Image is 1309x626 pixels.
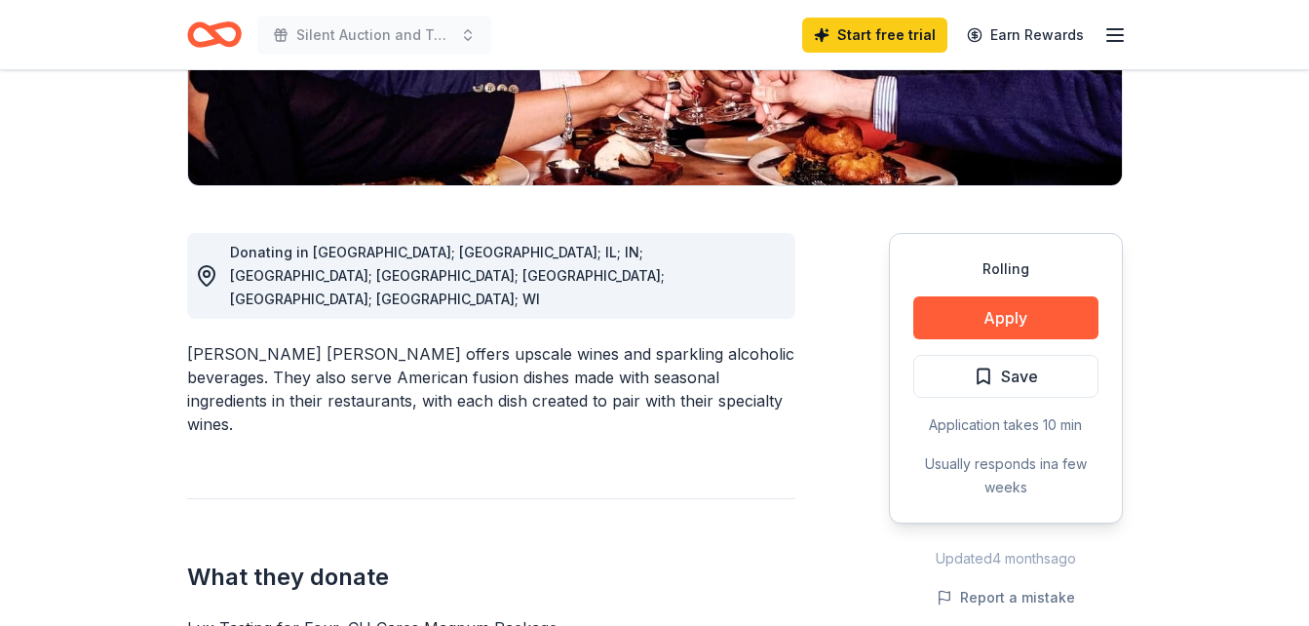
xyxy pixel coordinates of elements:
button: Save [913,355,1098,398]
a: Earn Rewards [955,18,1096,53]
a: Start free trial [802,18,947,53]
h2: What they donate [187,562,795,593]
div: [PERSON_NAME] [PERSON_NAME] offers upscale wines and sparkling alcoholic beverages. They also ser... [187,342,795,436]
button: Apply [913,296,1098,339]
button: Silent Auction and Talent Showcase [257,16,491,55]
span: Donating in [GEOGRAPHIC_DATA]; [GEOGRAPHIC_DATA]; IL; IN; [GEOGRAPHIC_DATA]; [GEOGRAPHIC_DATA]; [... [230,244,665,307]
div: Application takes 10 min [913,413,1098,437]
div: Usually responds in a few weeks [913,452,1098,499]
a: Home [187,12,242,58]
div: Rolling [913,257,1098,281]
div: Updated 4 months ago [889,547,1123,570]
span: Save [1001,364,1038,389]
button: Report a mistake [937,586,1075,609]
span: Silent Auction and Talent Showcase [296,23,452,47]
